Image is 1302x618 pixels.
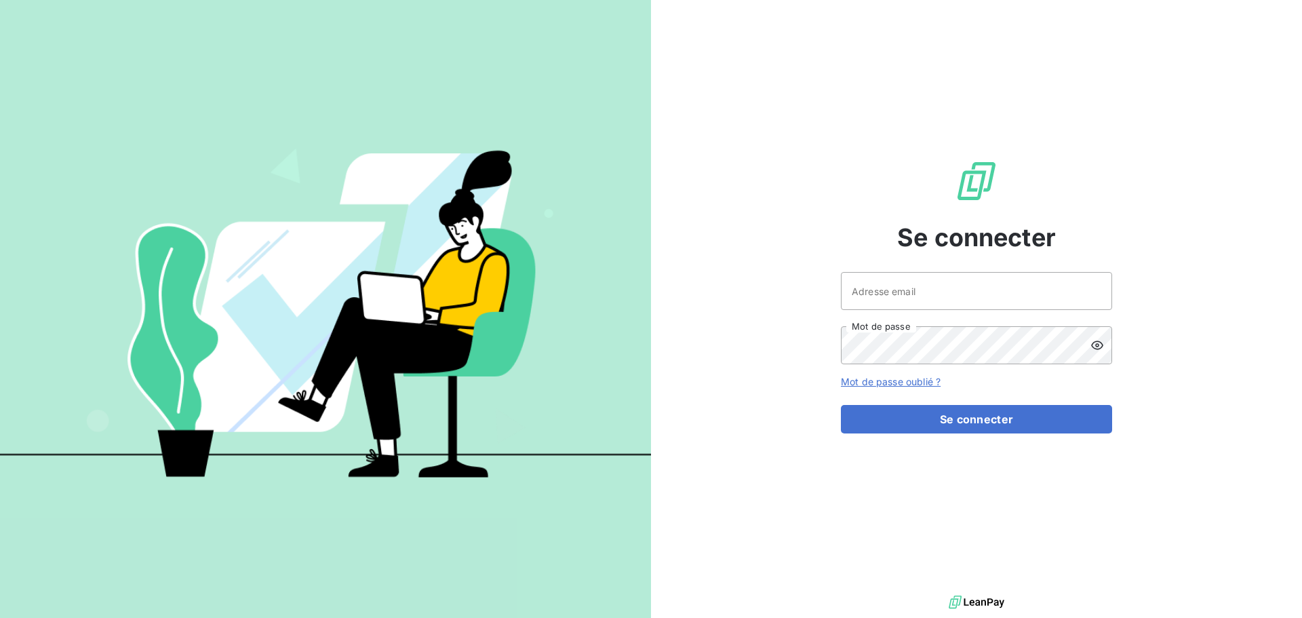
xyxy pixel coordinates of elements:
a: Mot de passe oublié ? [841,376,941,387]
input: placeholder [841,272,1112,310]
img: Logo LeanPay [955,159,998,203]
button: Se connecter [841,405,1112,433]
img: logo [949,592,1004,613]
span: Se connecter [897,219,1056,256]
